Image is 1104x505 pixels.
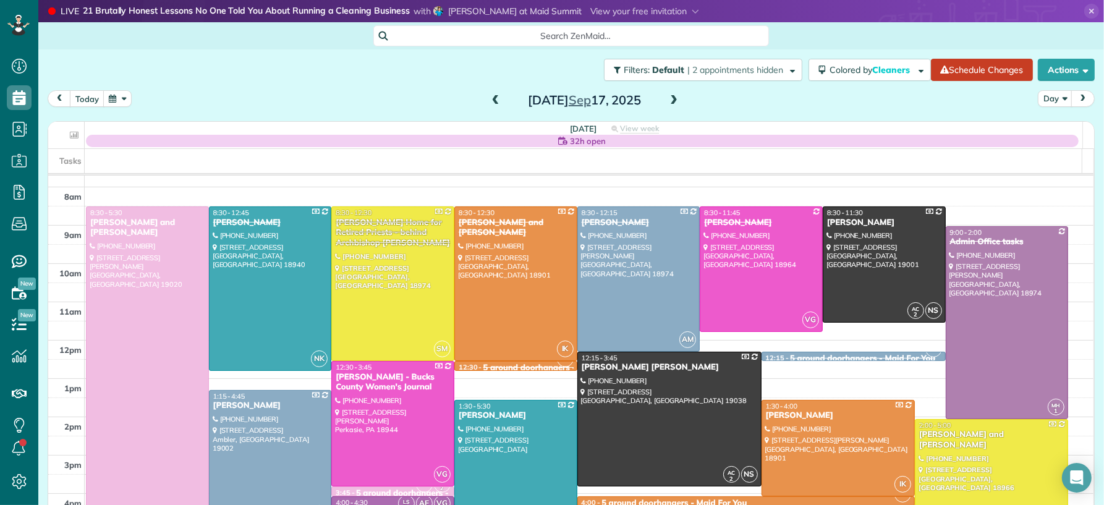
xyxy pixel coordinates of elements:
[894,476,911,493] span: IK
[83,5,410,18] strong: 21 Brutally Honest Lessons No One Told You About Running a Cleaning Business
[802,312,819,328] span: VG
[213,218,328,228] div: [PERSON_NAME]
[458,410,574,421] div: [PERSON_NAME]
[570,124,597,134] span: [DATE]
[912,305,919,312] span: AC
[704,208,740,217] span: 8:30 - 11:45
[703,218,819,228] div: [PERSON_NAME]
[48,90,71,107] button: prev
[766,402,798,410] span: 1:30 - 4:00
[459,208,495,217] span: 8:30 - 12:30
[64,192,82,202] span: 8am
[414,6,431,17] span: with
[827,208,863,217] span: 8:30 - 11:30
[59,156,82,166] span: Tasks
[1071,90,1095,107] button: next
[335,218,451,249] div: [PERSON_NAME] Home for Retired Priests - behind Archbishop [PERSON_NAME]
[873,64,912,75] span: Cleaners
[620,124,660,134] span: View week
[59,307,82,316] span: 11am
[741,466,758,483] span: NS
[70,90,104,107] button: today
[582,208,618,217] span: 8:30 - 12:15
[830,64,915,75] span: Colored by
[435,483,450,494] small: 2
[1062,463,1092,493] div: Open Intercom Messenger
[1052,402,1061,409] span: MH
[64,460,82,470] span: 3pm
[434,341,451,357] span: SM
[653,64,686,75] span: Default
[724,473,739,485] small: 2
[581,362,758,373] div: [PERSON_NAME] [PERSON_NAME]
[908,309,924,321] small: 2
[507,93,662,107] h2: [DATE] 17, 2025
[790,354,935,364] div: 5 around doorhangers - Maid For You
[949,237,1065,247] div: Admin Office tasks
[213,401,328,411] div: [PERSON_NAME]
[931,59,1033,81] a: Schedule Changes
[434,466,451,483] span: VG
[356,488,501,499] div: 5 around doorhangers - Maid For You
[765,410,911,421] div: [PERSON_NAME]
[483,363,629,373] div: 5 around doorhangers - Maid For You
[335,372,451,393] div: [PERSON_NAME] - Bucks County Women's Journal
[64,230,82,240] span: 9am
[336,363,372,371] span: 12:30 - 3:45
[1038,90,1072,107] button: Day
[570,135,606,147] span: 32h open
[59,345,82,355] span: 12pm
[59,268,82,278] span: 10am
[213,208,249,217] span: 8:30 - 12:45
[919,430,1064,451] div: [PERSON_NAME] and [PERSON_NAME]
[557,341,574,357] span: IK
[213,392,245,401] span: 1:15 - 4:45
[728,469,735,476] span: AC
[18,309,36,321] span: New
[604,59,802,81] button: Filters: Default | 2 appointments hidden
[925,302,942,319] span: NS
[624,64,650,75] span: Filters:
[311,350,328,367] span: NK
[569,92,591,108] span: Sep
[64,383,82,393] span: 1pm
[64,422,82,431] span: 2pm
[458,218,574,239] div: [PERSON_NAME] and [PERSON_NAME]
[448,6,582,17] span: [PERSON_NAME] at Maid Summit
[598,59,802,81] a: Filters: Default | 2 appointments hidden
[679,331,696,348] span: AM
[433,6,443,16] img: angela-brown-4d683074ae0fcca95727484455e3f3202927d5098cd1ff65ad77dadb9e4011d8.jpg
[1048,405,1064,417] small: 1
[919,421,951,430] span: 2:00 - 5:00
[582,354,618,362] span: 12:15 - 3:45
[336,208,372,217] span: 8:30 - 12:30
[809,59,931,81] button: Colored byCleaners
[90,208,122,217] span: 8:30 - 5:30
[18,278,36,290] span: New
[403,498,409,505] span: LS
[581,218,697,228] div: [PERSON_NAME]
[459,402,491,410] span: 1:30 - 5:30
[950,228,982,237] span: 9:00 - 2:00
[826,218,942,228] div: [PERSON_NAME]
[1038,59,1095,81] button: Actions
[90,218,205,239] div: [PERSON_NAME] and [PERSON_NAME]
[688,64,784,75] span: | 2 appointments hidden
